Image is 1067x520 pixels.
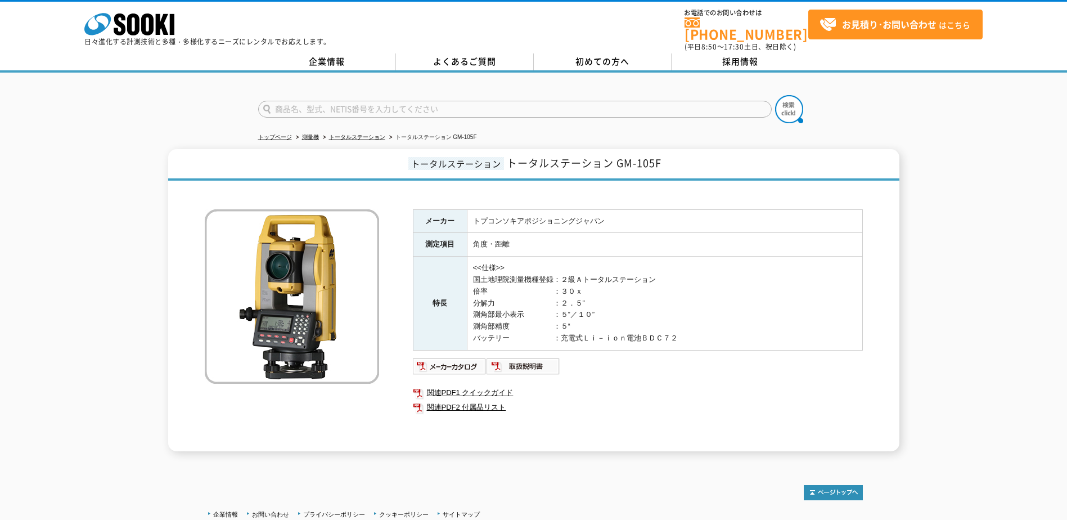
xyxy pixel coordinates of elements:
[413,400,863,415] a: 関連PDF2 付属品リスト
[487,357,560,375] img: 取扱説明書
[213,511,238,518] a: 企業情報
[258,134,292,140] a: トップページ
[507,155,661,171] span: トータルステーション GM-105F
[443,511,480,518] a: サイトマップ
[396,53,534,70] a: よくあるご質問
[84,38,331,45] p: 日々進化する計測技術と多種・多様化するニーズにレンタルでお応えします。
[487,365,560,373] a: 取扱説明書
[701,42,717,52] span: 8:50
[258,53,396,70] a: 企業情報
[303,511,365,518] a: プライバシーポリシー
[258,101,772,118] input: 商品名、型式、NETIS番号を入力してください
[413,209,467,233] th: メーカー
[724,42,744,52] span: 17:30
[534,53,672,70] a: 初めての方へ
[820,16,970,33] span: はこちら
[387,132,477,144] li: トータルステーション GM-105F
[413,385,863,400] a: 関連PDF1 クイックガイド
[672,53,809,70] a: 採用情報
[467,257,862,351] td: <<仕様>> 国土地理院測量機種登録：２級Ａトータルステーション 倍率 ：３０ｘ 分解力 ：２．５” 測角部最小表示 ：５”／１０” 測角部精度 ：５“ バッテリー ：充電式Ｌｉ－ｉｏｎ電池ＢＤＣ７２
[467,233,862,257] td: 角度・距離
[413,357,487,375] img: メーカーカタログ
[413,233,467,257] th: 測定項目
[775,95,803,123] img: btn_search.png
[413,365,487,373] a: メーカーカタログ
[804,485,863,500] img: トップページへ
[842,17,937,31] strong: お見積り･お問い合わせ
[685,10,808,16] span: お電話でのお問い合わせは
[302,134,319,140] a: 測量機
[575,55,629,68] span: 初めての方へ
[685,42,796,52] span: (平日 ～ 土日、祝日除く)
[379,511,429,518] a: クッキーポリシー
[413,257,467,351] th: 特長
[329,134,385,140] a: トータルステーション
[808,10,983,39] a: お見積り･お問い合わせはこちら
[408,157,504,170] span: トータルステーション
[205,209,379,384] img: トータルステーション GM-105F
[685,17,808,41] a: [PHONE_NUMBER]
[252,511,289,518] a: お問い合わせ
[467,209,862,233] td: トプコンソキアポジショニングジャパン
